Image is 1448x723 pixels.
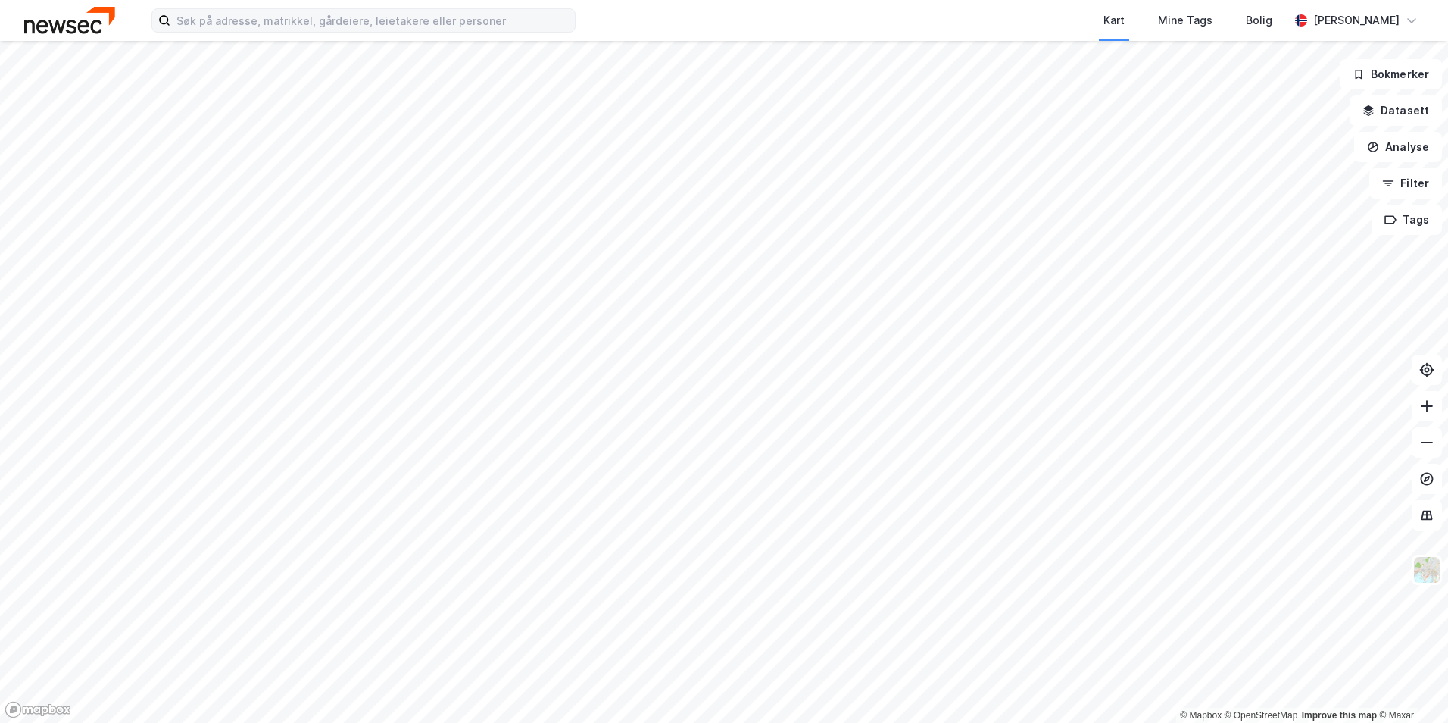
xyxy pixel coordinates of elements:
div: Kart [1103,11,1125,30]
img: newsec-logo.f6e21ccffca1b3a03d2d.png [24,7,115,33]
input: Søk på adresse, matrikkel, gårdeiere, leietakere eller personer [170,9,575,32]
div: Mine Tags [1158,11,1212,30]
iframe: Chat Widget [1372,650,1448,723]
div: Bolig [1246,11,1272,30]
div: [PERSON_NAME] [1313,11,1400,30]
